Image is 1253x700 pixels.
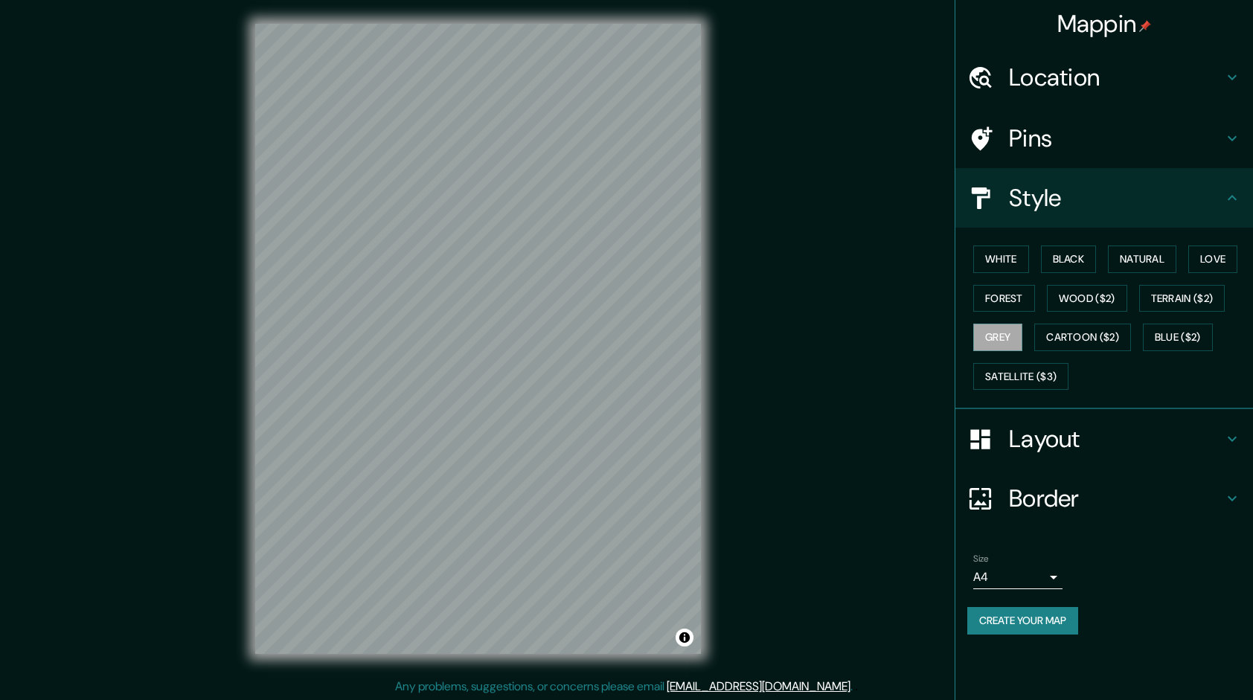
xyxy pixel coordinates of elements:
img: pin-icon.png [1139,20,1151,32]
button: Blue ($2) [1143,324,1213,351]
h4: Style [1009,183,1223,213]
button: Cartoon ($2) [1034,324,1131,351]
button: Black [1041,245,1097,273]
h4: Location [1009,62,1223,92]
h4: Layout [1009,424,1223,454]
button: Satellite ($3) [973,363,1068,391]
iframe: Help widget launcher [1121,642,1237,684]
button: Forest [973,285,1035,312]
a: [EMAIL_ADDRESS][DOMAIN_NAME] [667,678,850,694]
button: Toggle attribution [676,629,693,646]
button: Create your map [967,607,1078,635]
div: . [855,678,858,696]
canvas: Map [255,24,701,654]
button: Wood ($2) [1047,285,1127,312]
div: . [853,678,855,696]
h4: Mappin [1057,9,1152,39]
button: Grey [973,324,1022,351]
p: Any problems, suggestions, or concerns please email . [395,678,853,696]
div: Pins [955,109,1253,168]
div: Style [955,168,1253,228]
div: Location [955,48,1253,107]
div: A4 [973,565,1063,589]
button: White [973,245,1029,273]
label: Size [973,553,989,565]
div: Border [955,469,1253,528]
h4: Pins [1009,123,1223,153]
button: Terrain ($2) [1139,285,1225,312]
button: Natural [1108,245,1176,273]
button: Love [1188,245,1237,273]
h4: Border [1009,484,1223,513]
div: Layout [955,409,1253,469]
